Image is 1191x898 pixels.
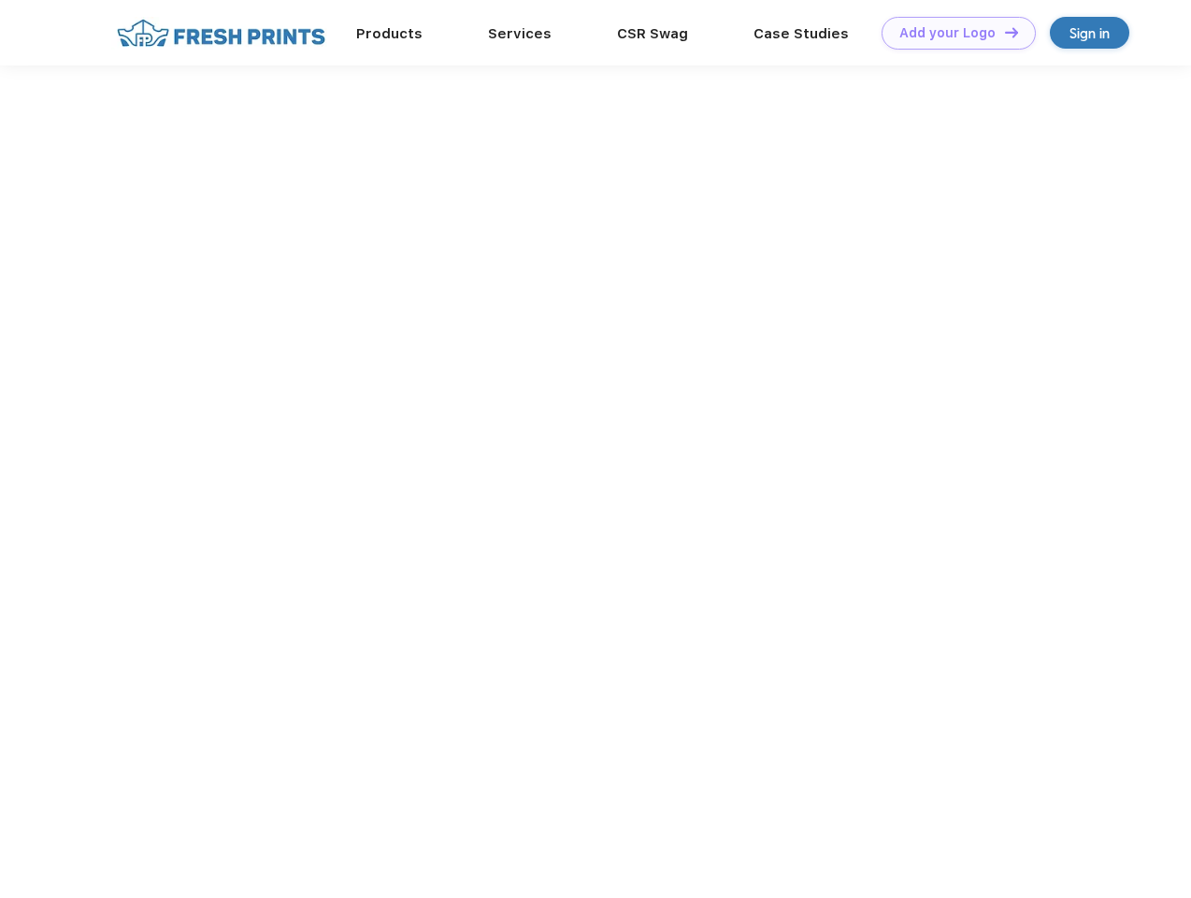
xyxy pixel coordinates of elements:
div: Sign in [1069,22,1110,44]
a: Products [356,25,423,42]
div: Add your Logo [899,25,996,41]
img: fo%20logo%202.webp [111,17,331,50]
a: Sign in [1050,17,1129,49]
img: DT [1005,27,1018,37]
